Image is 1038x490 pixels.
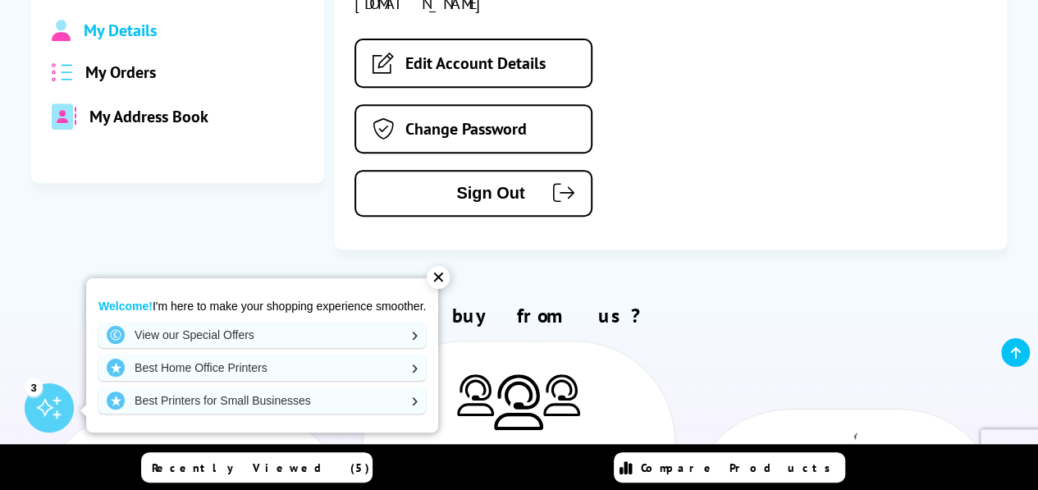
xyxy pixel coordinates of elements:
span: Sign Out [381,184,525,203]
a: Change Password [354,104,592,153]
h2: Why buy from us? [31,303,1007,328]
div: 3 [25,378,43,396]
button: Sign Out [354,170,592,217]
a: Best Printers for Small Businesses [98,387,426,414]
span: My Address Book [89,106,208,127]
a: Recently Viewed (5) [141,452,373,483]
a: Compare Products [614,452,845,483]
img: Printer Experts [543,374,580,416]
a: Edit Account Details [354,39,592,88]
span: My Orders [85,62,156,83]
strong: Welcome! [98,300,153,313]
img: Profile.svg [52,20,71,41]
span: My Details [84,20,157,41]
a: Best Home Office Printers [98,355,426,381]
img: Printer Experts [494,374,543,431]
img: address-book-duotone-solid.svg [52,103,76,130]
img: Printer Experts [457,374,494,416]
div: ✕ [427,266,450,289]
a: View our Special Offers [98,322,426,348]
p: I'm here to make your shopping experience smoother. [98,299,426,314]
img: all-order.svg [52,63,73,82]
span: Compare Products [641,460,839,475]
span: Recently Viewed (5) [152,460,370,475]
